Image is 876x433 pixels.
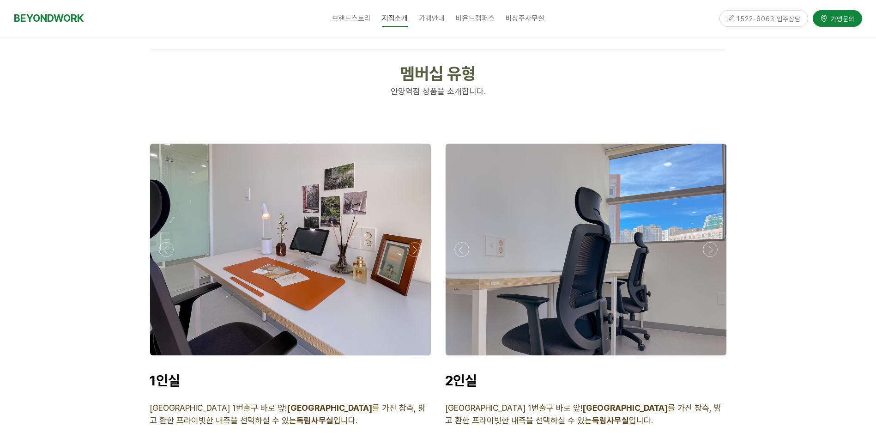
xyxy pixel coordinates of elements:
span: [GEOGRAPHIC_DATA] 1번출구 바로 앞! 를 가진 창측, 밝고 환한 프라이빗한 내측을 선택하실 수 있는 입니다. [445,403,721,425]
a: 비욘드캠퍼스 [450,7,500,30]
a: 비상주사무실 [500,7,550,30]
span: 멤버십 유형 [400,64,476,84]
a: 가맹안내 [413,7,450,30]
span: 가맹문의 [828,14,855,23]
span: 지점소개 [382,11,408,27]
a: 가맹문의 [813,10,862,26]
strong: 독립사무실 [296,415,333,425]
strong: 독립사무실 [592,415,629,425]
a: BEYONDWORK [14,10,84,27]
span: 비욘드캠퍼스 [456,14,495,23]
strong: [GEOGRAPHIC_DATA] [287,403,372,413]
span: 2인실 [445,372,477,389]
strong: [GEOGRAPHIC_DATA] [582,403,668,413]
span: 비상주사무실 [506,14,544,23]
span: 가맹안내 [419,14,445,23]
a: 브랜드스토리 [326,7,376,30]
span: [GEOGRAPHIC_DATA] 1번출구 바로 앞! 를 가진 창측, 밝고 환한 프라이빗한 내측을 선택하실 수 있는 입니다. [150,403,426,425]
span: 안양역점 상품을 소개합니다. [391,86,486,96]
span: 1인실 [150,372,180,389]
a: 지점소개 [376,7,413,30]
span: 브랜드스토리 [332,14,371,23]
